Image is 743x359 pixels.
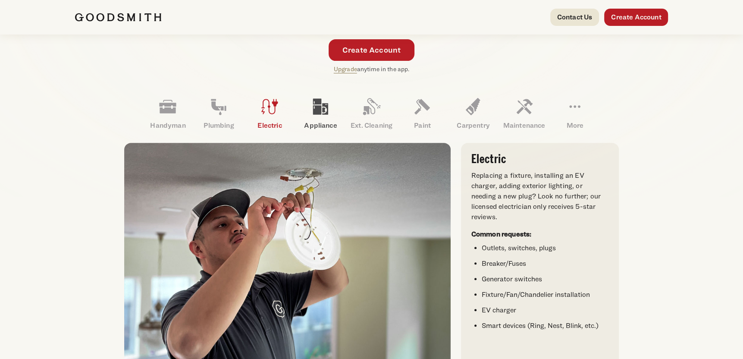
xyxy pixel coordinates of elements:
p: Appliance [295,120,346,131]
img: Goodsmith [75,13,161,22]
p: Paint [397,120,448,131]
a: Paint [397,91,448,136]
li: Outlets, switches, plugs [482,243,608,253]
strong: Common requests: [471,230,532,238]
p: Replacing a fixture, installing an EV charger, adding exterior lighting, or needing a new plug? L... [471,170,608,222]
a: Handyman [142,91,193,136]
a: More [549,91,600,136]
p: Electric [244,120,295,131]
li: Generator switches [482,274,608,284]
p: Plumbing [193,120,244,131]
p: Ext. Cleaning [346,120,397,131]
p: Handyman [142,120,193,131]
li: Fixture/Fan/Chandelier installation [482,290,608,300]
a: Ext. Cleaning [346,91,397,136]
a: Contact Us [550,9,599,26]
p: anytime in the app. [334,64,410,74]
a: Carpentry [448,91,498,136]
li: Breaker/Fuses [482,258,608,269]
a: Electric [244,91,295,136]
a: Maintenance [498,91,549,136]
li: Smart devices (Ring, Nest, Blink, etc.) [482,321,608,331]
a: Upgrade [334,65,357,72]
a: Appliance [295,91,346,136]
p: Carpentry [448,120,498,131]
a: Plumbing [193,91,244,136]
li: EV charger [482,305,608,315]
p: More [549,120,600,131]
h3: Electric [471,153,608,165]
a: Create Account [604,9,668,26]
p: Maintenance [498,120,549,131]
a: Create Account [329,39,415,61]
